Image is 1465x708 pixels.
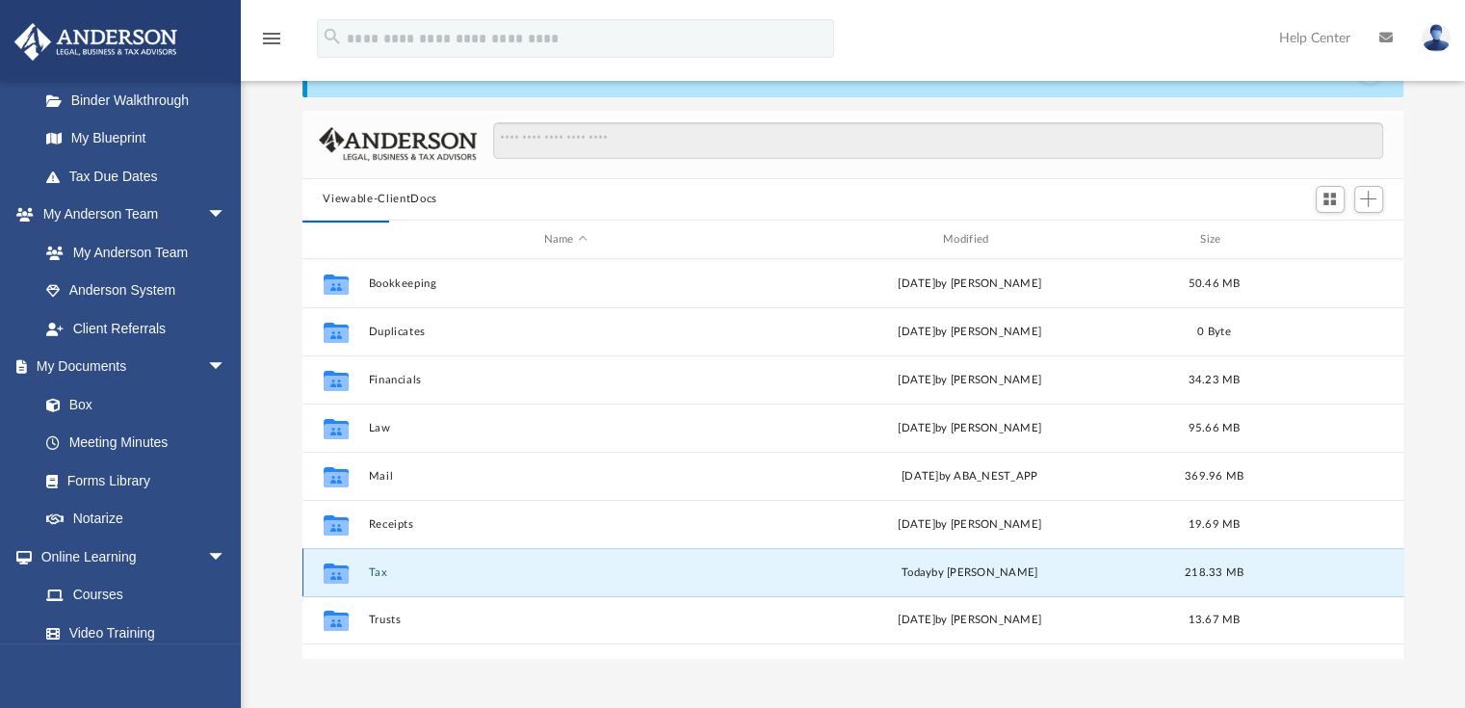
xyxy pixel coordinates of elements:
button: Duplicates [368,326,763,338]
button: Mail [368,470,763,483]
span: 34.23 MB [1188,375,1240,385]
input: Search files and folders [493,122,1382,159]
div: [DATE] by [PERSON_NAME] [772,324,1166,341]
div: by [PERSON_NAME] [772,564,1166,582]
span: 19.69 MB [1188,519,1240,530]
span: arrow_drop_down [207,348,246,387]
div: Modified [772,231,1167,249]
a: My Documentsarrow_drop_down [13,348,246,386]
span: 50.46 MB [1188,278,1240,289]
img: Anderson Advisors Platinum Portal [9,23,183,61]
div: Name [367,231,763,249]
span: arrow_drop_down [207,538,246,577]
a: Meeting Minutes [27,424,246,462]
i: menu [260,27,283,50]
a: Tax Due Dates [27,157,255,196]
div: [DATE] by [PERSON_NAME] [772,275,1166,293]
a: Forms Library [27,461,236,500]
div: [DATE] by [PERSON_NAME] [772,420,1166,437]
div: id [1261,231,1396,249]
span: 218.33 MB [1184,567,1243,578]
span: 0 Byte [1197,327,1231,337]
a: menu [260,37,283,50]
div: [DATE] by [PERSON_NAME] [772,516,1166,534]
a: Online Learningarrow_drop_down [13,538,246,576]
a: Client Referrals [27,309,246,348]
span: 95.66 MB [1188,423,1240,433]
button: Financials [368,374,763,386]
button: Add [1354,186,1383,213]
button: Receipts [368,518,763,531]
div: grid [302,259,1404,658]
span: today [901,567,930,578]
a: My Anderson Teamarrow_drop_down [13,196,246,234]
div: [DATE] by [PERSON_NAME] [772,613,1166,630]
button: Switch to Grid View [1316,186,1345,213]
a: My Anderson Team [27,233,236,272]
button: Law [368,422,763,434]
span: arrow_drop_down [207,196,246,235]
button: Tax [368,566,763,579]
a: My Blueprint [27,119,246,158]
span: 13.67 MB [1188,616,1240,626]
a: Courses [27,576,246,615]
i: search [322,26,343,47]
div: id [310,231,358,249]
a: Box [27,385,236,424]
a: Binder Walkthrough [27,81,255,119]
div: Size [1175,231,1252,249]
a: Notarize [27,500,246,538]
button: Trusts [368,615,763,627]
span: 369.96 MB [1184,471,1243,482]
a: Anderson System [27,272,246,310]
div: [DATE] by ABA_NEST_APP [772,468,1166,485]
div: [DATE] by [PERSON_NAME] [772,372,1166,389]
img: User Pic [1422,24,1451,52]
a: Video Training [27,614,236,652]
button: Bookkeeping [368,277,763,290]
button: Viewable-ClientDocs [323,191,436,208]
